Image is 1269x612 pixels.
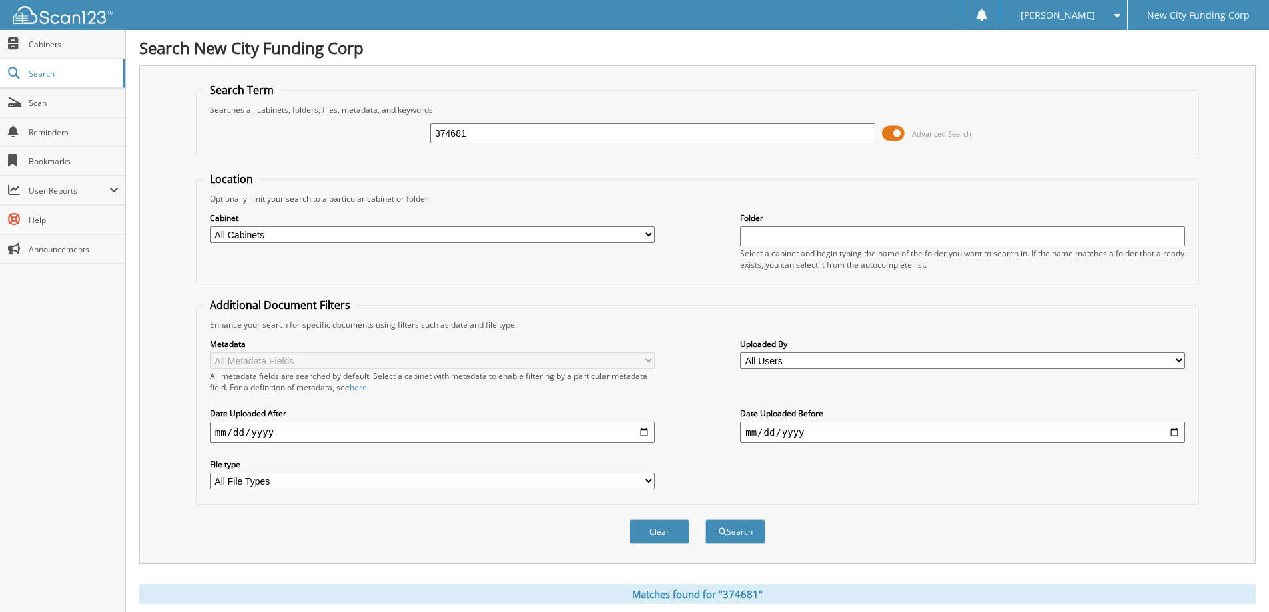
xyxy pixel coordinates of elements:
[203,104,1192,115] div: Searches all cabinets, folders, files, metadata, and keywords
[29,39,119,50] span: Cabinets
[29,68,117,79] span: Search
[912,129,971,139] span: Advanced Search
[29,97,119,109] span: Scan
[210,338,655,350] label: Metadata
[740,408,1185,419] label: Date Uploaded Before
[210,459,655,470] label: File type
[1021,11,1095,19] span: [PERSON_NAME]
[139,37,1256,59] h1: Search New City Funding Corp
[203,83,280,97] legend: Search Term
[29,185,109,196] span: User Reports
[203,172,260,186] legend: Location
[1202,548,1269,612] iframe: Chat Widget
[210,408,655,419] label: Date Uploaded After
[210,422,655,443] input: start
[203,319,1192,330] div: Enhance your search for specific documents using filters such as date and file type.
[13,6,113,24] img: scan123-logo-white.svg
[740,248,1185,270] div: Select a cabinet and begin typing the name of the folder you want to search in. If the name match...
[740,338,1185,350] label: Uploaded By
[350,382,367,393] a: here
[29,127,119,138] span: Reminders
[139,584,1256,604] div: Matches found for "374681"
[210,370,655,393] div: All metadata fields are searched by default. Select a cabinet with metadata to enable filtering b...
[203,298,357,312] legend: Additional Document Filters
[630,519,689,544] button: Clear
[29,244,119,255] span: Announcements
[203,193,1192,204] div: Optionally limit your search to a particular cabinet or folder
[705,519,765,544] button: Search
[29,156,119,167] span: Bookmarks
[740,422,1185,443] input: end
[740,212,1185,224] label: Folder
[1147,11,1250,19] span: New City Funding Corp
[210,212,655,224] label: Cabinet
[29,214,119,226] span: Help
